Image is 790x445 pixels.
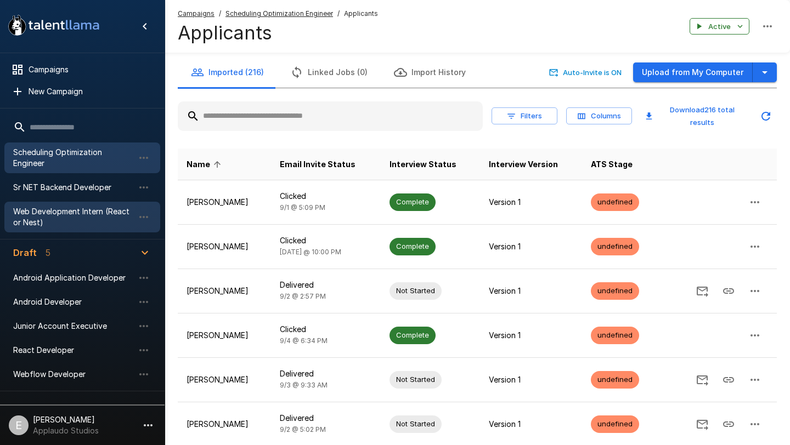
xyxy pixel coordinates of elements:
p: Clicked [280,191,372,202]
h4: Applicants [178,21,378,44]
span: Interview Status [390,158,456,171]
u: Scheduling Optimization Engineer [225,9,333,18]
span: Copy Interview Link [715,419,742,428]
p: Delivered [280,368,372,379]
button: Updated Today - 3:54 PM [755,105,777,127]
span: / [219,8,221,19]
p: Version 1 [489,330,573,341]
button: Active [690,18,749,35]
span: undefined [591,197,639,207]
button: Upload from My Computer [633,62,753,83]
button: Auto-Invite is ON [547,64,624,81]
span: Complete [390,241,436,252]
span: 9/1 @ 5:09 PM [280,203,325,212]
span: Send Invitation [689,286,715,295]
p: Delivered [280,279,372,290]
span: Interview Version [489,158,558,171]
button: Columns [566,107,632,124]
u: Campaigns [178,9,215,18]
p: [PERSON_NAME] [187,374,262,385]
span: 9/2 @ 5:02 PM [280,425,326,433]
span: 9/3 @ 9:33 AM [280,381,328,389]
span: / [337,8,340,19]
p: Version 1 [489,241,573,252]
span: 9/4 @ 6:34 PM [280,336,328,345]
p: Clicked [280,324,372,335]
span: 9/2 @ 2:57 PM [280,292,326,300]
p: Version 1 [489,197,573,208]
button: Import History [381,57,479,88]
p: [PERSON_NAME] [187,286,262,296]
span: Name [187,158,224,171]
span: [DATE] @ 10:00 PM [280,248,341,256]
p: Clicked [280,235,372,246]
button: Imported (216) [178,57,277,88]
p: [PERSON_NAME] [187,330,262,341]
p: Version 1 [489,419,573,430]
button: Download216 total results [641,101,751,131]
span: Send Invitation [689,419,715,428]
span: undefined [591,374,639,385]
span: Send Invitation [689,374,715,384]
span: undefined [591,241,639,252]
button: Filters [492,107,557,124]
span: Not Started [390,419,442,429]
span: Copy Interview Link [715,286,742,295]
span: ATS Stage [591,158,633,171]
p: [PERSON_NAME] [187,241,262,252]
p: Version 1 [489,286,573,296]
span: Applicants [344,8,378,19]
button: Linked Jobs (0) [277,57,381,88]
span: Complete [390,330,436,340]
p: Delivered [280,413,372,424]
span: Not Started [390,286,442,296]
span: Not Started [390,374,442,385]
span: Copy Interview Link [715,374,742,384]
p: Version 1 [489,374,573,385]
p: [PERSON_NAME] [187,419,262,430]
span: undefined [591,330,639,340]
span: undefined [591,419,639,429]
span: undefined [591,286,639,296]
p: [PERSON_NAME] [187,197,262,208]
span: Email Invite Status [280,158,356,171]
span: Complete [390,197,436,207]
